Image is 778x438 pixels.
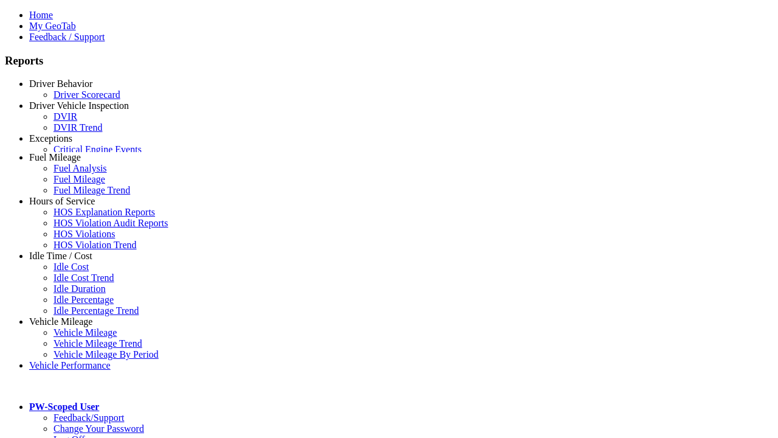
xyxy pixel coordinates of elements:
a: Vehicle Mileage [53,327,117,338]
a: Idle Percentage Trend [53,305,139,316]
h3: Reports [5,54,773,68]
a: HOS Violation Audit Reports [53,218,168,228]
a: Fuel Mileage [29,152,81,162]
a: DVIR Trend [53,122,102,133]
a: Idle Duration [53,283,106,294]
a: HOS Violations [53,229,115,239]
a: Vehicle Mileage [29,316,92,327]
a: Hours of Service [29,196,95,206]
a: Feedback/Support [53,412,124,423]
a: Driver Scorecard [53,89,120,100]
a: Home [29,10,53,20]
a: Vehicle Performance [29,360,111,370]
a: Vehicle Mileage By Period [53,349,159,360]
a: Change Your Password [53,423,144,434]
a: Driver Behavior [29,78,92,89]
a: DVIR [53,111,77,122]
a: Fuel Mileage [53,174,105,184]
a: HOS Explanation Reports [53,207,155,217]
a: Fuel Mileage Trend [53,185,130,195]
a: Idle Cost [53,262,89,272]
a: Critical Engine Events [53,144,142,155]
a: Feedback / Support [29,32,105,42]
a: My GeoTab [29,21,76,31]
a: Idle Cost Trend [53,273,114,283]
a: Driver Vehicle Inspection [29,100,129,111]
a: Vehicle Mileage Trend [53,338,142,349]
a: Fuel Analysis [53,163,107,173]
a: Exceptions [29,133,72,144]
a: Idle Percentage [53,294,114,305]
a: Idle Time / Cost [29,251,92,261]
a: HOS Violation Trend [53,240,137,250]
a: PW-Scoped User [29,401,99,412]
